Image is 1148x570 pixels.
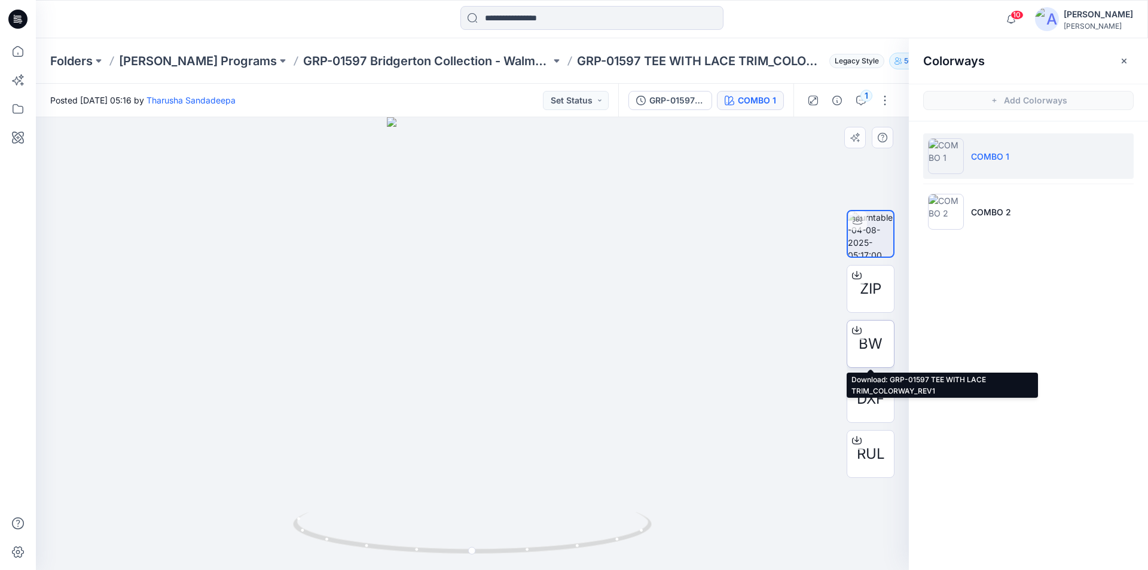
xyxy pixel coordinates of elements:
[859,333,883,355] span: BW
[577,53,825,69] p: GRP-01597 TEE WITH LACE TRIM_COLORWAY_REV1
[1035,7,1059,31] img: avatar
[119,53,277,69] a: [PERSON_NAME] Programs
[1010,10,1024,20] span: 10
[829,54,884,68] span: Legacy Style
[971,206,1011,218] p: COMBO 2
[717,91,784,110] button: COMBO 1
[828,91,847,110] button: Details
[857,388,884,410] span: DXF
[923,54,985,68] h2: Colorways
[649,94,704,107] div: GRP-01597 TEE WITH LACE TRIM_COLORWAY_REV1
[50,94,236,106] span: Posted [DATE] 05:16 by
[1064,22,1133,31] div: [PERSON_NAME]
[928,194,964,230] img: COMBO 2
[971,150,1009,163] p: COMBO 1
[1064,7,1133,22] div: [PERSON_NAME]
[857,443,885,465] span: RUL
[738,94,776,107] div: COMBO 1
[851,91,871,110] button: 1
[628,91,712,110] button: GRP-01597 TEE WITH LACE TRIM_COLORWAY_REV1
[146,95,236,105] a: Tharusha Sandadeepa
[303,53,551,69] a: GRP-01597 Bridgerton Collection - Walmart S2 Summer 2026
[825,53,884,69] button: Legacy Style
[889,53,928,69] button: 50
[860,90,872,102] div: 1
[904,54,913,68] p: 50
[50,53,93,69] a: Folders
[928,138,964,174] img: COMBO 1
[848,211,893,257] img: turntable-04-08-2025-05:17:00
[860,278,881,300] span: ZIP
